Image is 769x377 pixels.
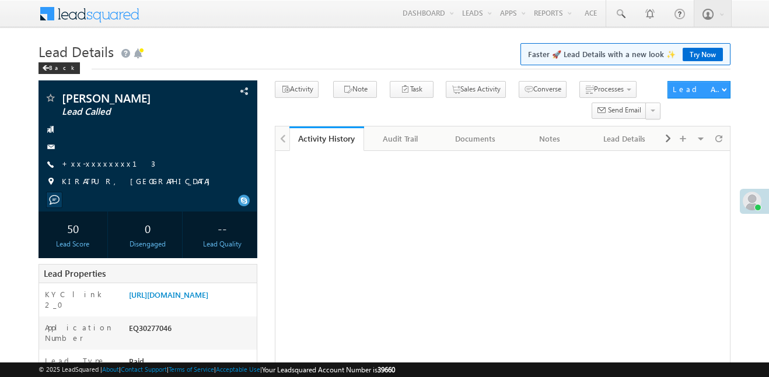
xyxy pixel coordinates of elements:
a: Try Now [683,48,723,61]
span: Lead Called [62,106,197,118]
div: -- [191,217,254,239]
button: Sales Activity [446,81,506,98]
a: Notes [513,126,588,151]
span: Lead Details [39,42,114,61]
div: Lead Details [597,132,652,146]
a: Acceptable Use [216,365,260,373]
button: Lead Actions [667,81,730,98]
div: Paid [126,355,257,372]
div: EQ30277046 [126,322,257,339]
div: Lead Quality [191,239,254,249]
a: Back [39,62,86,72]
a: About [102,365,119,373]
label: Lead Type [45,355,106,366]
span: Send Email [608,105,641,115]
div: Lead Score [41,239,104,249]
span: [PERSON_NAME] [62,92,197,104]
span: Faster 🚀 Lead Details with a new look ✨ [528,48,723,60]
span: KIRATPUR, [GEOGRAPHIC_DATA] [62,176,216,188]
a: [URL][DOMAIN_NAME] [129,290,208,300]
label: KYC link 2_0 [45,289,118,310]
a: Activity History [289,126,364,151]
a: Terms of Service [169,365,214,373]
span: Your Leadsquared Account Number is [262,365,395,374]
label: Application Number [45,322,118,343]
div: Activity History [298,133,355,144]
span: Processes [594,84,624,93]
a: Lead Details [588,126,662,151]
button: Task [390,81,434,98]
span: Lead Properties [44,267,106,279]
a: Contact Support [121,365,167,373]
a: Audit Trail [364,126,439,151]
a: +xx-xxxxxxxx13 [62,158,155,168]
button: Converse [519,81,567,98]
span: 39660 [377,365,395,374]
span: © 2025 LeadSquared | | | | | [39,364,395,375]
div: Audit Trail [373,132,428,146]
button: Activity [275,81,319,98]
a: Documents [438,126,513,151]
button: Send Email [592,103,646,119]
div: Notes [522,132,577,146]
div: Disengaged [116,239,179,249]
button: Note [333,81,377,98]
button: Processes [579,81,637,98]
div: 0 [116,217,179,239]
div: Documents [448,132,502,146]
div: 50 [41,217,104,239]
div: Lead Actions [673,84,722,94]
div: Back [39,62,80,74]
